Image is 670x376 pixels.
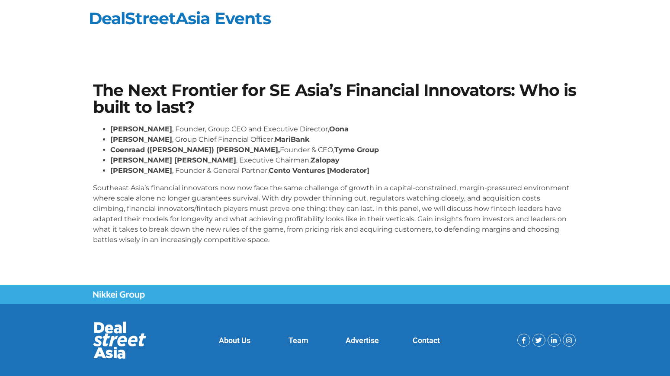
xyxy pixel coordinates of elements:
strong: [PERSON_NAME] [110,135,172,143]
strong: Oona [329,125,349,133]
img: Nikkei Group [93,291,145,300]
strong: Coenraad ([PERSON_NAME]) [PERSON_NAME], [110,146,280,154]
li: , Founder & General Partner, [110,166,577,176]
a: About Us [219,336,250,345]
strong: [PERSON_NAME] [PERSON_NAME] [110,156,236,164]
strong: Zalopay [311,156,340,164]
p: Southeast Asia’s financial innovators now now face the same challenge of growth in a capital-cons... [93,183,577,245]
strong: MariBank [275,135,309,143]
li: , Executive Chairman, [110,155,577,166]
a: Advertise [346,336,379,345]
strong: [Moderator] [327,166,369,175]
h1: The Next Frontier for SE Asia’s Financial Innovators: Who is built to last? [93,82,577,115]
li: , Founder, Group CEO and Executive Director, [110,124,577,134]
a: Contact [413,336,440,345]
a: DealStreetAsia Events [89,8,271,29]
strong: [PERSON_NAME] [110,125,172,133]
strong: Cento Ventures [269,166,325,175]
li: , Group Chief Financial Officer, [110,134,577,145]
li: Founder & CEO, [110,145,577,155]
a: Team [289,336,308,345]
strong: Tyme Group [334,146,379,154]
strong: [PERSON_NAME] [110,166,172,175]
